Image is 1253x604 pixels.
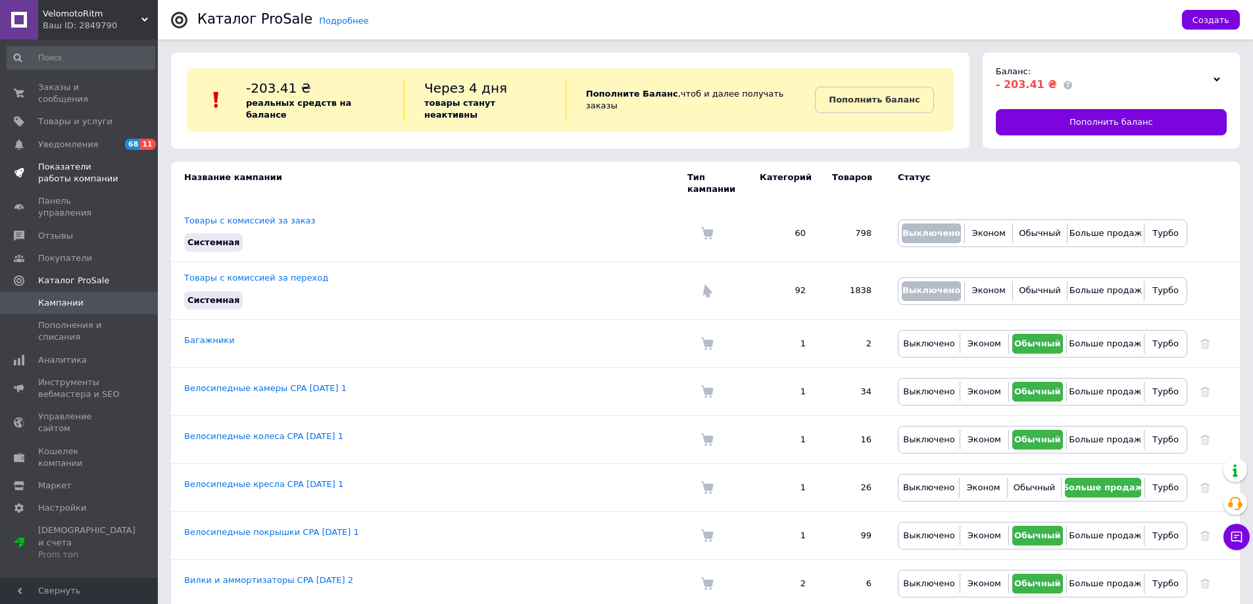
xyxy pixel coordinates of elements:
span: Эконом [968,578,1001,588]
span: Аналитика [38,354,87,366]
input: Поиск [7,46,155,70]
span: Эконом [968,530,1001,540]
a: Товары с комиссией за заказ [184,216,315,225]
b: Пополните Баланс [586,89,678,99]
td: 1 [747,319,819,367]
span: Больше продаж [1062,482,1143,492]
span: Выключено [902,228,960,238]
span: Управление сайтом [38,411,122,434]
span: Обычный [1014,578,1061,588]
span: Турбо [1152,338,1179,348]
span: Больше продаж [1069,578,1141,588]
td: 1838 [819,262,885,319]
button: Обычный [1012,430,1063,450]
img: Комиссия за заказ [700,337,714,350]
span: Больше продаж [1069,228,1142,238]
button: Больше продаж [1071,223,1141,243]
button: Эконом [968,223,1009,243]
button: Больше продаж [1070,430,1141,450]
span: Обычный [1014,338,1061,348]
span: Обычный [1014,530,1061,540]
button: Обычный [1012,334,1063,354]
td: 1 [747,415,819,463]
td: 60 [747,205,819,262]
span: Обычный [1014,482,1055,492]
span: Выключено [903,530,954,540]
span: [DEMOGRAPHIC_DATA] и счета [38,524,135,561]
span: Выключено [902,285,960,295]
img: Комиссия за переход [700,285,714,298]
img: :exclamation: [207,90,226,110]
button: Больше продаж [1065,478,1141,498]
button: Эконом [964,382,1005,402]
span: -203.41 ₴ [246,80,311,96]
button: Турбо [1148,478,1183,498]
span: Обычный [1014,386,1061,396]
button: Обычный [1016,223,1063,243]
button: Эконом [968,281,1009,301]
td: 2 [819,319,885,367]
td: 16 [819,415,885,463]
img: Комиссия за заказ [700,481,714,494]
button: Турбо [1148,574,1183,593]
span: Пополнить баланс [1069,116,1153,128]
span: Обычный [1014,434,1061,444]
button: Обычный [1012,526,1063,546]
td: 99 [819,511,885,559]
button: Больше продаж [1070,526,1141,546]
span: Эконом [968,434,1001,444]
td: 1 [747,511,819,559]
span: Эконом [968,338,1001,348]
button: Эконом [964,430,1005,450]
td: 1 [747,367,819,415]
button: Турбо [1148,223,1183,243]
span: Каталог ProSale [38,275,109,287]
a: Багажники [184,335,235,345]
td: 34 [819,367,885,415]
button: Больше продаж [1070,574,1141,593]
span: 68 [125,139,140,150]
span: VelomotoRitm [43,8,141,20]
button: Больше продаж [1070,382,1141,402]
div: Каталог ProSale [197,12,312,26]
button: Выключено [902,574,956,593]
b: товары станут неактивны [424,98,495,120]
td: 798 [819,205,885,262]
span: Турбо [1152,434,1179,444]
span: Обычный [1019,285,1060,295]
span: Турбо [1152,386,1179,396]
span: Эконом [968,386,1001,396]
button: Выключено [902,382,956,402]
span: Выключено [903,482,954,492]
div: Prom топ [38,549,135,561]
td: Статус [885,162,1187,205]
button: Турбо [1148,382,1183,402]
a: Велосипедные кресла CPA [DATE] 1 [184,479,343,489]
button: Выключено [902,526,956,546]
td: 92 [747,262,819,319]
span: Турбо [1152,228,1179,238]
td: 26 [819,463,885,511]
span: Товары и услуги [38,116,112,128]
button: Выключено [902,223,961,243]
img: Комиссия за заказ [700,385,714,398]
img: Комиссия за заказ [700,433,714,446]
span: Турбо [1152,530,1179,540]
a: Товары с комиссией за переход [184,273,328,283]
span: Турбо [1152,285,1179,295]
span: - 203.41 ₴ [996,78,1057,91]
span: Системная [187,237,239,247]
span: Баланс: [996,66,1031,76]
button: Эконом [963,478,1004,498]
span: Эконом [972,228,1006,238]
span: Инструменты вебмастера и SEO [38,377,122,400]
div: Ваш ID: 2849790 [43,20,158,32]
div: , чтоб и далее получать заказы [566,79,815,121]
span: Больше продаж [1069,434,1141,444]
a: Удалить [1200,338,1210,348]
button: Эконом [964,334,1005,354]
span: Отзывы [38,230,73,242]
td: Товаров [819,162,885,205]
button: Обычный [1016,281,1063,301]
span: Кошелек компании [38,446,122,469]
